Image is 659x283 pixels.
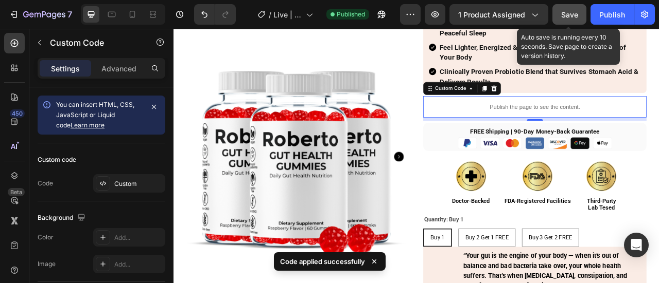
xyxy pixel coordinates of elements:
[280,256,365,267] p: Code applied successfully
[114,260,163,269] div: Add...
[38,233,54,242] div: Color
[330,71,374,80] div: Custom Code
[38,155,76,164] div: Custom code
[10,109,25,118] div: 450
[4,4,77,25] button: 7
[114,233,163,242] div: Add...
[371,261,426,269] span: Buy 2 Get 1 FREE
[561,10,578,19] span: Save
[51,63,80,74] p: Settings
[38,259,56,269] div: Image
[441,165,484,209] img: gempages_545042197993489537-df29ae8e-f2b5-4bfb-969e-611663e5837f.png
[421,215,505,223] span: FDA-Registered Facilities
[317,93,601,104] p: Publish the page to see the content.
[522,165,566,209] img: gempages_545042197993489537-85364d45-5269-47b0-8dfa-b122497f4b9f.png
[38,211,88,225] div: Background
[194,4,236,25] div: Undo/Redo
[8,188,25,196] div: Beta
[114,179,163,188] div: Custom
[273,9,302,20] span: Live | GHG | Product Page | A2 | Constipation & [MEDICAL_DATA] | 3 5 1 Packs | [DATE]
[449,4,548,25] button: 1 product assigned
[337,10,365,19] span: Published
[101,63,136,74] p: Advanced
[525,215,563,223] span: Third-Party
[71,121,105,129] a: Learn more
[50,36,137,49] p: Custom Code
[599,9,625,20] div: Publish
[56,101,134,129] span: You can insert HTML, CSS, JavaScript or Liquid code
[377,126,542,135] strong: FREE Shipping | 90-Day Money-Back Guarantee
[338,49,591,72] strong: Clinically Proven Probiotic Blend that Survives Stomach Acid & Delivers Results
[356,165,400,209] img: gempages_545042197993489537-132b57ca-5b3a-478e-aa15-0c51cdf39ea5.png
[527,223,561,231] span: Lab Tesed
[174,29,659,283] iframe: Design area
[280,156,292,168] button: Carousel Next Arrow
[591,4,634,25] button: Publish
[269,9,271,20] span: /
[452,261,507,269] span: Buy 3 Get 2 FREE
[317,235,369,250] legend: Quantity: Buy 1
[624,233,649,257] div: Open Intercom Messenger
[67,8,72,21] p: 7
[338,18,575,41] strong: Feel Lighter, Energized & Clear-Minded, Get Back Control of Your Body
[38,179,53,188] div: Code
[361,138,557,153] img: gempages_545042197993489537-484c869d-8d8f-4a68-aa4a-e963f9fd94f7.png
[326,261,344,269] span: Buy 1
[354,215,402,223] span: Doctor-Backed
[552,4,586,25] button: Save
[458,9,525,20] span: 1 product assigned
